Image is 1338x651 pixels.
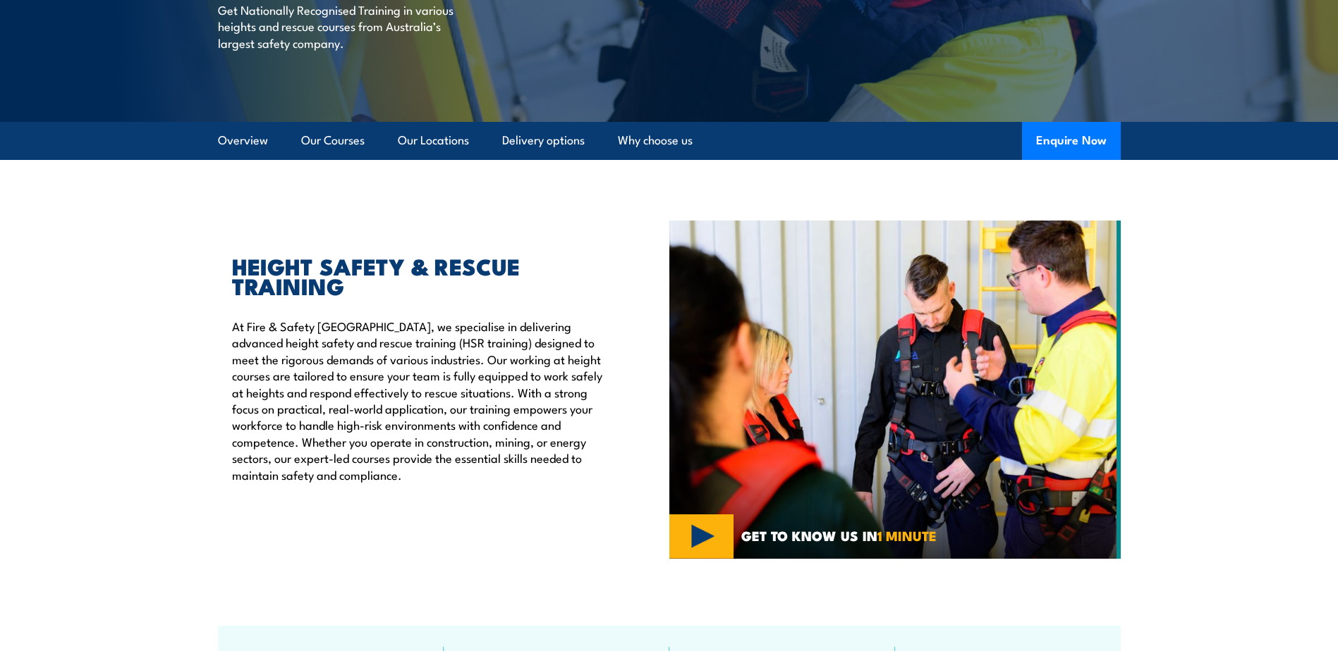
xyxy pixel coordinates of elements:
strong: 1 MINUTE [877,525,937,545]
h2: HEIGHT SAFETY & RESCUE TRAINING [232,256,604,295]
a: Overview [218,122,268,159]
a: Delivery options [502,122,585,159]
p: Get Nationally Recognised Training in various heights and rescue courses from Australia’s largest... [218,1,475,51]
a: Our Courses [301,122,365,159]
span: GET TO KNOW US IN [741,529,937,542]
img: Fire & Safety Australia offer working at heights courses and training [669,221,1121,559]
button: Enquire Now [1022,122,1121,160]
a: Our Locations [398,122,469,159]
p: At Fire & Safety [GEOGRAPHIC_DATA], we specialise in delivering advanced height safety and rescue... [232,318,604,483]
a: Why choose us [618,122,693,159]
